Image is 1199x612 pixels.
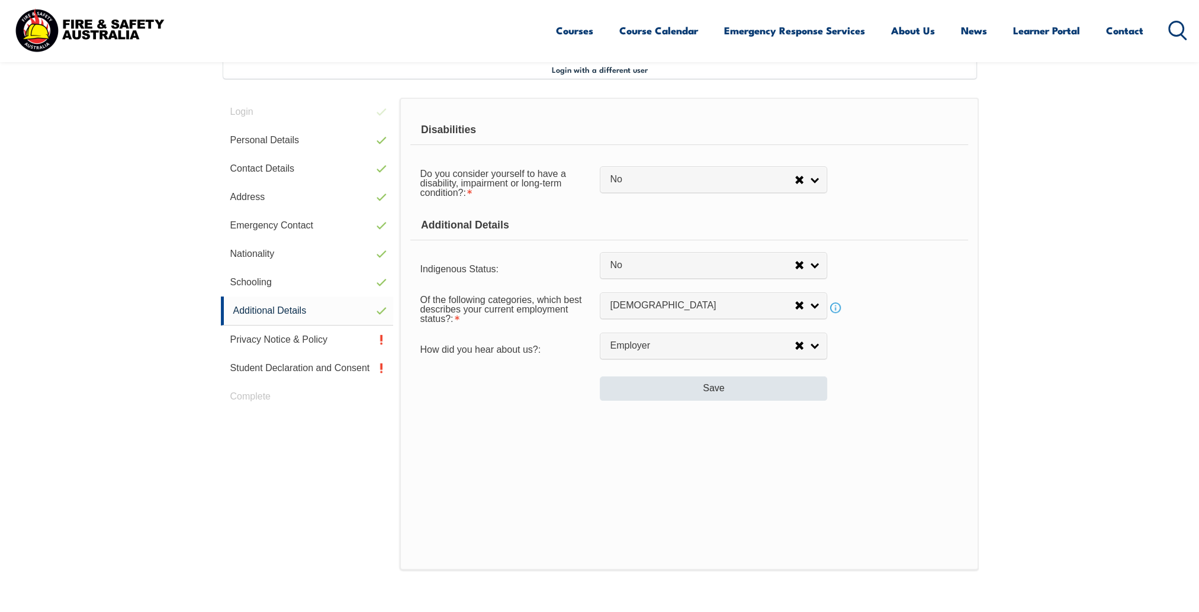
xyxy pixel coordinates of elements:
div: Do you consider yourself to have a disability, impairment or long-term condition? is required. [410,161,600,204]
span: Of the following categories, which best describes your current employment status?: [420,295,581,324]
a: Learner Portal [1013,15,1080,46]
div: Of the following categories, which best describes your current employment status? is required. [410,286,600,329]
button: Save [600,376,827,400]
a: Info [827,299,844,316]
a: Emergency Contact [221,211,394,240]
a: News [961,15,987,46]
span: No [610,173,795,186]
span: Employer [610,340,795,352]
a: Contact [1106,15,1143,46]
div: Additional Details [410,211,967,240]
div: Disabilities [410,115,967,145]
a: Courses [556,15,593,46]
span: No [610,259,795,272]
span: Indigenous Status: [420,264,499,274]
a: Personal Details [221,126,394,154]
a: Course Calendar [619,15,698,46]
a: Emergency Response Services [724,15,865,46]
a: About Us [891,15,935,46]
a: Student Declaration and Consent [221,354,394,382]
span: How did you hear about us?: [420,344,541,355]
span: Login with a different user [552,65,648,74]
a: Contact Details [221,154,394,183]
a: Additional Details [221,297,394,326]
span: [DEMOGRAPHIC_DATA] [610,299,795,312]
a: Address [221,183,394,211]
span: Do you consider yourself to have a disability, impairment or long-term condition?: [420,169,565,198]
a: Schooling [221,268,394,297]
a: Nationality [221,240,394,268]
a: Privacy Notice & Policy [221,326,394,354]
